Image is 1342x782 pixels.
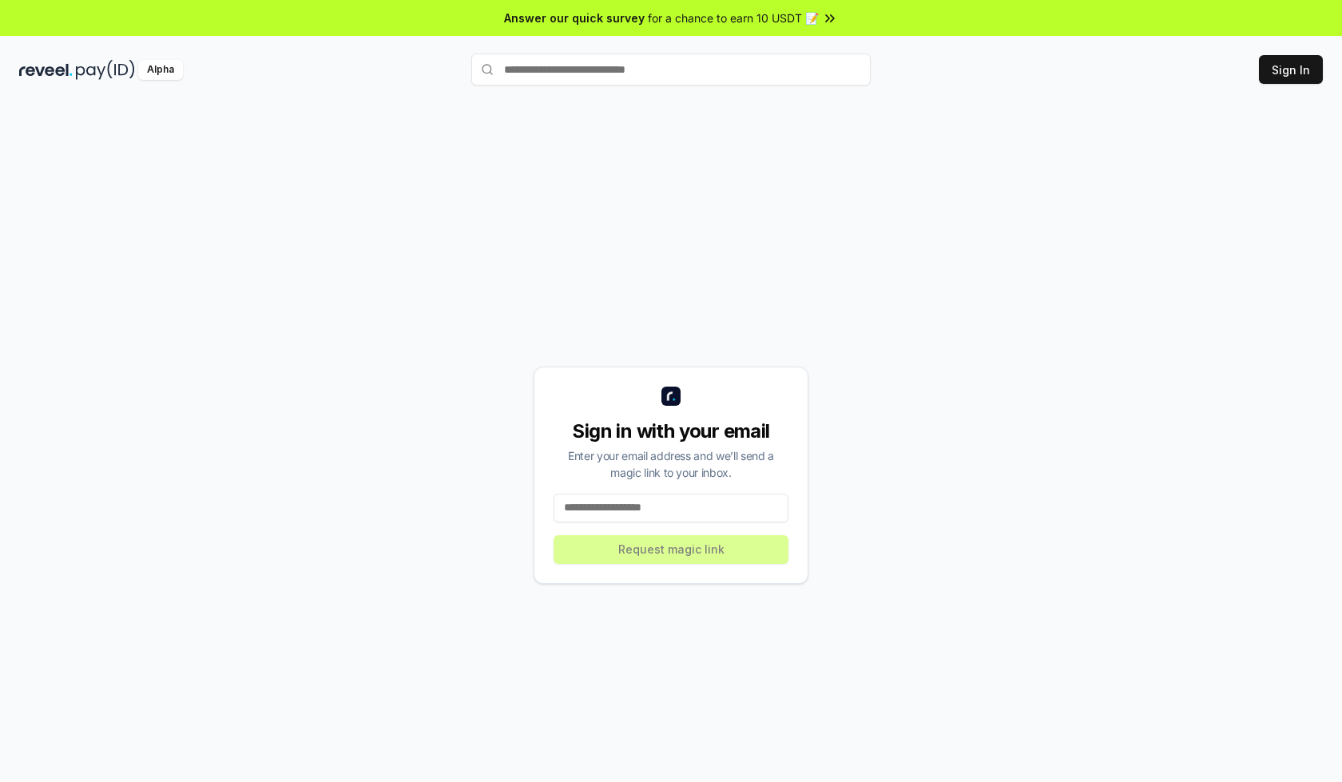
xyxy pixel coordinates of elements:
[19,60,73,80] img: reveel_dark
[554,447,788,481] div: Enter your email address and we’ll send a magic link to your inbox.
[138,60,183,80] div: Alpha
[661,387,681,406] img: logo_small
[504,10,645,26] span: Answer our quick survey
[648,10,819,26] span: for a chance to earn 10 USDT 📝
[554,419,788,444] div: Sign in with your email
[76,60,135,80] img: pay_id
[1259,55,1323,84] button: Sign In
